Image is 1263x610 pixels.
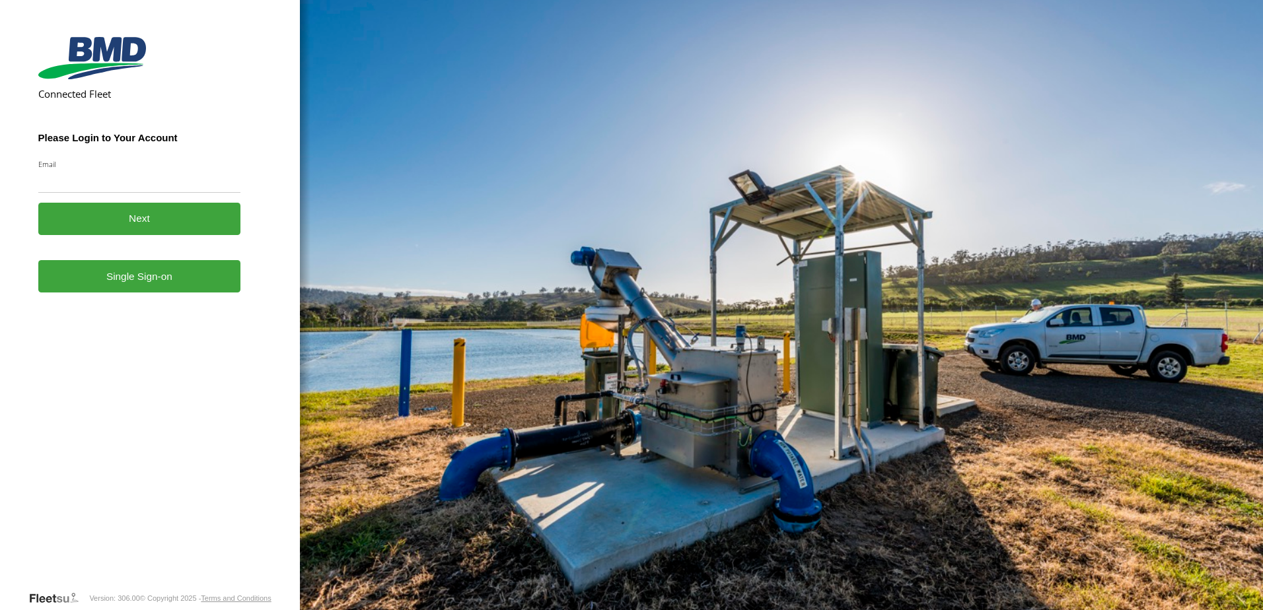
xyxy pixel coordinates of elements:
label: Email [38,159,241,169]
a: Terms and Conditions [201,594,271,602]
button: Next [38,203,241,235]
img: BMD [38,37,146,79]
h3: Please Login to Your Account [38,132,241,143]
div: © Copyright 2025 - [140,594,271,602]
h2: Connected Fleet [38,87,241,100]
a: Visit our Website [28,592,89,605]
a: Single Sign-on [38,260,241,292]
div: Version: 306.00 [89,594,139,602]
